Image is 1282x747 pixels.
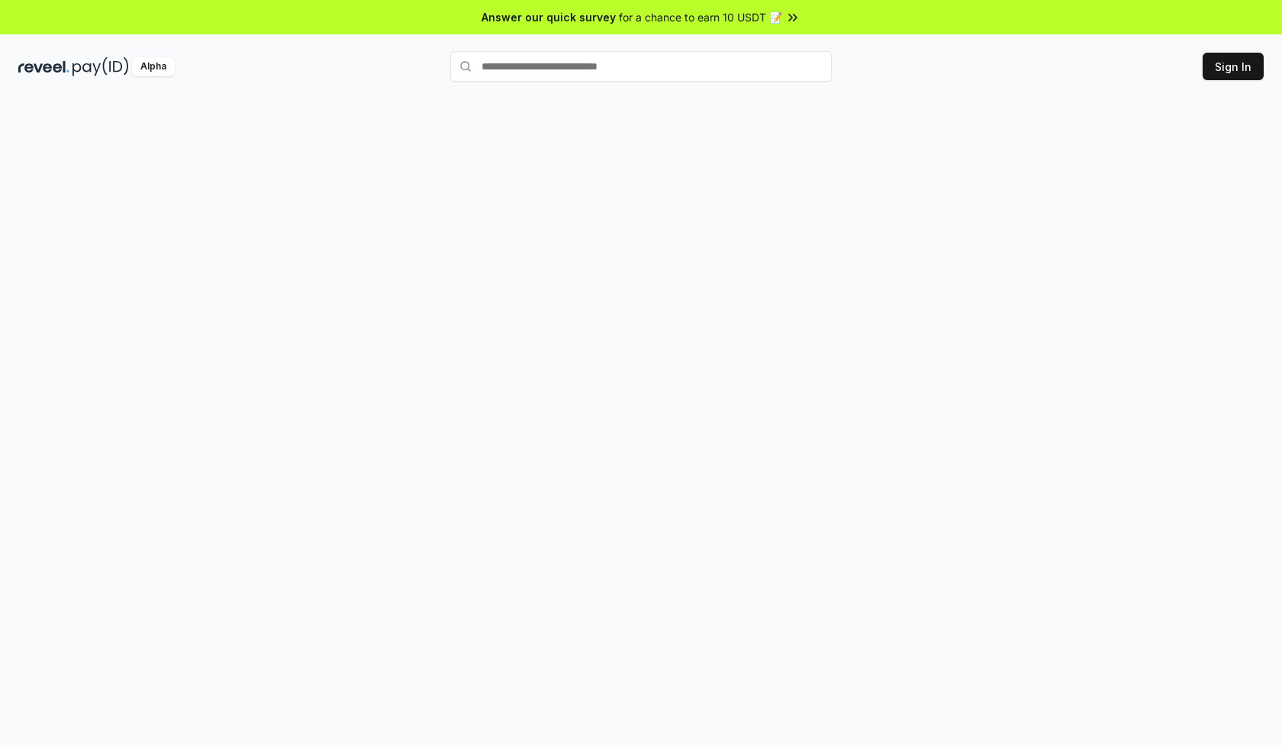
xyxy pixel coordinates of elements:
[482,9,616,25] span: Answer our quick survey
[619,9,782,25] span: for a chance to earn 10 USDT 📝
[132,57,175,76] div: Alpha
[72,57,129,76] img: pay_id
[1203,53,1264,80] button: Sign In
[18,57,69,76] img: reveel_dark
